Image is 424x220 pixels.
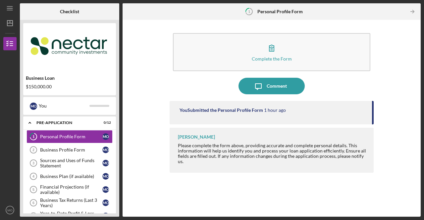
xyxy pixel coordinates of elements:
[32,148,34,152] tspan: 2
[102,147,109,153] div: M O
[23,26,116,66] img: Product logo
[60,9,79,14] b: Checklist
[102,173,109,180] div: M O
[178,143,367,164] div: Please complete the form above, providing accurate and complete personal details. This informatio...
[26,130,113,143] a: 1Personal Profile FormMO
[99,121,111,125] div: 0 / 12
[40,198,102,208] div: Business Tax Returns (Last 3 Years)
[178,134,215,140] div: [PERSON_NAME]
[32,174,35,178] tspan: 4
[32,201,34,205] tspan: 6
[26,75,113,81] div: Business Loan
[267,78,287,94] div: Comment
[26,170,113,183] a: 4Business Plan (if available)MO
[40,174,102,179] div: Business Plan (if available)
[39,100,89,111] div: You
[26,196,113,209] a: 6Business Tax Returns (Last 3 Years)MO
[102,213,109,219] div: M O
[32,135,34,139] tspan: 1
[102,186,109,193] div: M O
[26,143,113,156] a: 2Business Profile FormMO
[252,56,292,61] div: Complete the Form
[7,208,12,212] text: MO
[40,158,102,168] div: Sources and Uses of Funds Statement
[36,121,94,125] div: Pre-Application
[180,108,263,113] div: You Submitted the Personal Profile Form
[102,160,109,166] div: M O
[40,184,102,195] div: Financial Projections (if available)
[257,9,303,14] b: Personal Profile Form
[248,9,250,14] tspan: 1
[30,103,37,110] div: M O
[102,199,109,206] div: M O
[26,183,113,196] a: 5Financial Projections (if available)MO
[173,33,370,71] button: Complete the Form
[26,156,113,170] a: 3Sources and Uses of Funds StatementMO
[40,147,102,153] div: Business Profile Form
[26,84,113,89] div: $150,000.00
[3,203,17,217] button: MO
[32,188,34,192] tspan: 5
[32,161,34,165] tspan: 3
[102,133,109,140] div: M O
[238,78,305,94] button: Comment
[40,134,102,139] div: Personal Profile Form
[264,108,286,113] time: 2025-10-10 19:16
